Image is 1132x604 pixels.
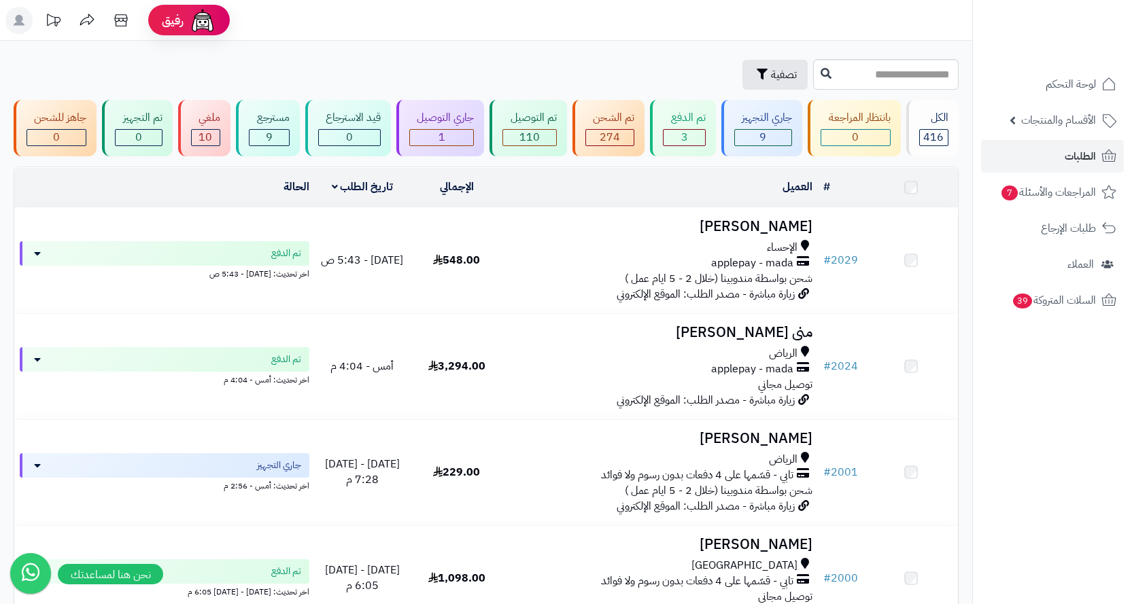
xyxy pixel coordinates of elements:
span: [DATE] - 5:43 ص [321,252,403,268]
span: توصيل مجاني [758,376,812,393]
span: 0 [852,129,859,145]
span: تم الدفع [271,247,301,260]
span: # [823,464,831,480]
a: المراجعات والأسئلة7 [981,176,1124,209]
span: # [823,570,831,586]
span: تابي - قسّمها على 4 دفعات بدون رسوم ولا فوائد [601,467,793,483]
div: تم الشحن [585,110,634,126]
span: 10 [199,129,212,145]
div: اخر تحديث: [DATE] - [DATE] 6:05 م [20,584,309,598]
div: 0 [27,130,86,145]
a: السلات المتروكة39 [981,284,1124,317]
span: المراجعات والأسئلة [1000,183,1096,202]
div: اخر تحديث: أمس - 4:04 م [20,372,309,386]
div: تم التوصيل [502,110,556,126]
a: تم الشحن 274 [570,100,647,156]
a: تم الدفع 3 [647,100,718,156]
div: 274 [586,130,634,145]
a: جاري التجهيز 9 [719,100,805,156]
div: اخر تحديث: أمس - 2:56 م [20,478,309,492]
div: تم التجهيز [115,110,162,126]
a: ملغي 10 [175,100,233,156]
h3: [PERSON_NAME] [509,219,812,234]
span: زيارة مباشرة - مصدر الطلب: الموقع الإلكتروني [617,392,795,408]
span: 0 [53,129,60,145]
span: جاري التجهيز [257,459,301,472]
span: 3,294.00 [428,358,485,374]
a: الحالة [284,179,309,195]
span: رفيق [162,12,184,29]
span: زيارة مباشرة - مصدر الطلب: الموقع الإلكتروني [617,286,795,302]
span: [DATE] - [DATE] 7:28 م [325,456,400,488]
span: applepay - mada [711,255,793,271]
a: تم التوصيل 110 [487,100,569,156]
div: ملغي [191,110,220,126]
button: تصفية [742,60,808,90]
div: 0 [116,130,161,145]
div: جاري التجهيز [734,110,792,126]
span: تم الدفع [271,565,301,578]
span: السلات المتروكة [1012,291,1096,310]
div: مسترجع [249,110,289,126]
div: اخر تحديث: [DATE] - 5:43 ص [20,266,309,280]
span: 0 [135,129,142,145]
span: العملاء [1067,255,1094,274]
div: 10 [192,130,220,145]
h3: [PERSON_NAME] [509,537,812,552]
span: تصفية [771,67,797,83]
span: طلبات الإرجاع [1041,219,1096,238]
div: 9 [735,130,791,145]
span: تم الدفع [271,353,301,366]
div: 110 [503,130,555,145]
span: 9 [266,129,273,145]
div: قيد الاسترجاع [318,110,381,126]
img: logo-2.png [1040,38,1119,67]
span: 1,098.00 [428,570,485,586]
span: أمس - 4:04 م [330,358,394,374]
span: 1 [439,129,445,145]
div: 0 [319,130,380,145]
h3: منى [PERSON_NAME] [509,325,812,340]
span: 3 [681,129,688,145]
a: #2000 [823,570,858,586]
span: applepay - mada [711,361,793,377]
div: 0 [821,130,889,145]
span: تابي - قسّمها على 4 دفعات بدون رسوم ولا فوائد [601,573,793,589]
div: الكل [919,110,948,126]
a: # [823,179,830,195]
h3: [PERSON_NAME] [509,431,812,446]
span: 39 [1013,294,1032,308]
span: # [823,252,831,268]
a: مسترجع 9 [233,100,302,156]
div: تم الدفع [663,110,705,126]
span: زيارة مباشرة - مصدر الطلب: الموقع الإلكتروني [617,498,795,514]
img: ai-face.png [189,7,216,34]
a: الطلبات [981,140,1124,173]
div: 3 [664,130,704,145]
a: #2001 [823,464,858,480]
span: # [823,358,831,374]
span: الرياض [769,346,797,361]
a: بانتظار المراجعة 0 [805,100,903,156]
a: #2024 [823,358,858,374]
span: الرياض [769,452,797,467]
a: لوحة التحكم [981,68,1124,101]
span: شحن بواسطة مندوبينا (خلال 2 - 5 ايام عمل ) [625,482,812,499]
a: جاهز للشحن 0 [11,100,99,156]
div: جاري التوصيل [409,110,474,126]
span: الأقسام والمنتجات [1021,111,1096,130]
a: تحديثات المنصة [36,7,70,37]
a: تاريخ الطلب [332,179,394,195]
div: 9 [250,130,288,145]
a: الإجمالي [440,179,474,195]
span: [GEOGRAPHIC_DATA] [691,558,797,573]
span: شحن بواسطة مندوبينا (خلال 2 - 5 ايام عمل ) [625,270,812,287]
span: الطلبات [1065,147,1096,166]
a: قيد الاسترجاع 0 [303,100,394,156]
span: لوحة التحكم [1046,75,1096,94]
span: 110 [519,129,540,145]
a: العميل [783,179,812,195]
span: 229.00 [433,464,480,480]
a: طلبات الإرجاع [981,212,1124,245]
div: بانتظار المراجعة [821,110,890,126]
